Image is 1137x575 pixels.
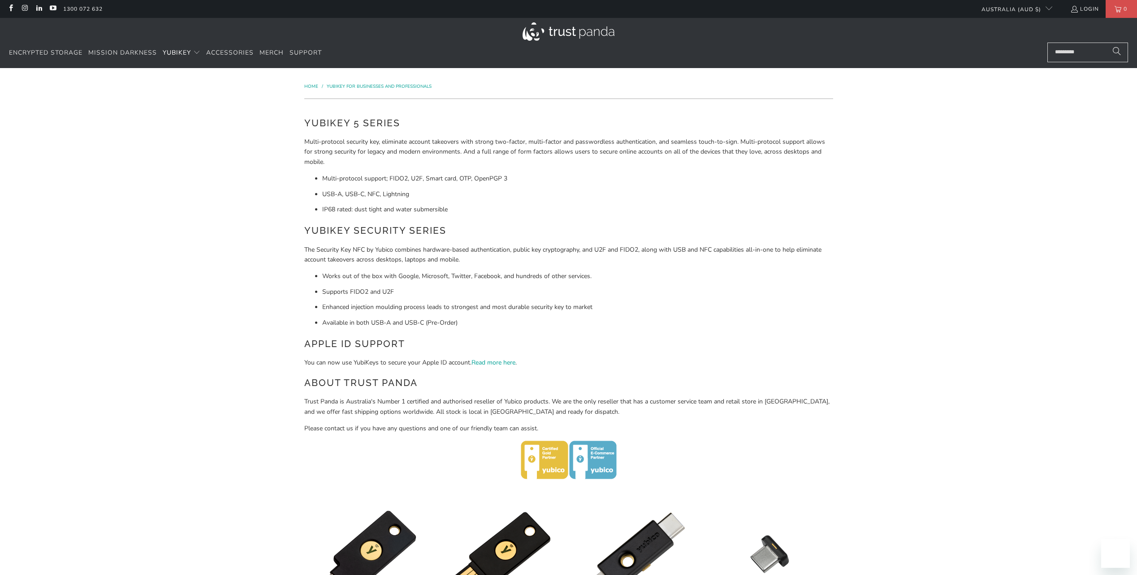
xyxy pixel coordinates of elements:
[49,5,56,13] a: Trust Panda Australia on YouTube
[304,397,833,417] p: Trust Panda is Australia's Number 1 certified and authorised reseller of Yubico products. We are ...
[290,48,322,57] span: Support
[1101,539,1130,568] iframe: Button to launch messaging window
[7,5,14,13] a: Trust Panda Australia on Facebook
[9,48,82,57] span: Encrypted Storage
[88,48,157,57] span: Mission Darkness
[163,43,200,64] summary: YubiKey
[322,189,833,199] li: USB-A, USB-C, NFC, Lightning
[259,43,284,64] a: Merch
[304,424,833,433] p: Please contact us if you have any questions and one of our friendly team can assist.
[304,376,833,390] h2: About Trust Panda
[471,358,515,367] a: Read more here
[322,302,833,312] li: Enhanced injection moulding process leads to strongest and most durable security key to market
[88,43,157,64] a: Mission Darkness
[1047,43,1128,62] input: Search...
[304,137,833,167] p: Multi-protocol security key, eliminate account takeovers with strong two-factor, multi-factor and...
[304,83,318,90] span: Home
[523,22,614,41] img: Trust Panda Australia
[1106,43,1128,62] button: Search
[9,43,82,64] a: Encrypted Storage
[322,83,323,90] span: /
[259,48,284,57] span: Merch
[63,4,103,14] a: 1300 072 632
[322,271,833,281] li: Works out of the box with Google, Microsoft, Twitter, Facebook, and hundreds of other services.
[304,223,833,238] h2: YubiKey Security Series
[304,358,833,368] p: You can now use YubiKeys to secure your Apple ID account. .
[35,5,43,13] a: Trust Panda Australia on LinkedIn
[304,245,833,265] p: The Security Key NFC by Yubico combines hardware-based authentication, public key cryptography, a...
[9,43,322,64] nav: Translation missing: en.navigation.header.main_nav
[322,318,833,328] li: Available in both USB-A and USB-C (Pre-Order)
[290,43,322,64] a: Support
[304,83,320,90] a: Home
[206,43,254,64] a: Accessories
[322,174,833,184] li: Multi-protocol support; FIDO2, U2F, Smart card, OTP, OpenPGP 3
[327,83,432,90] a: YubiKey for Businesses and Professionals
[304,116,833,130] h2: YubiKey 5 Series
[1070,4,1099,14] a: Login
[21,5,28,13] a: Trust Panda Australia on Instagram
[304,337,833,351] h2: Apple ID Support
[322,205,833,215] li: IP68 rated: dust tight and water submersible
[322,287,833,297] li: Supports FIDO2 and U2F
[163,48,191,57] span: YubiKey
[206,48,254,57] span: Accessories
